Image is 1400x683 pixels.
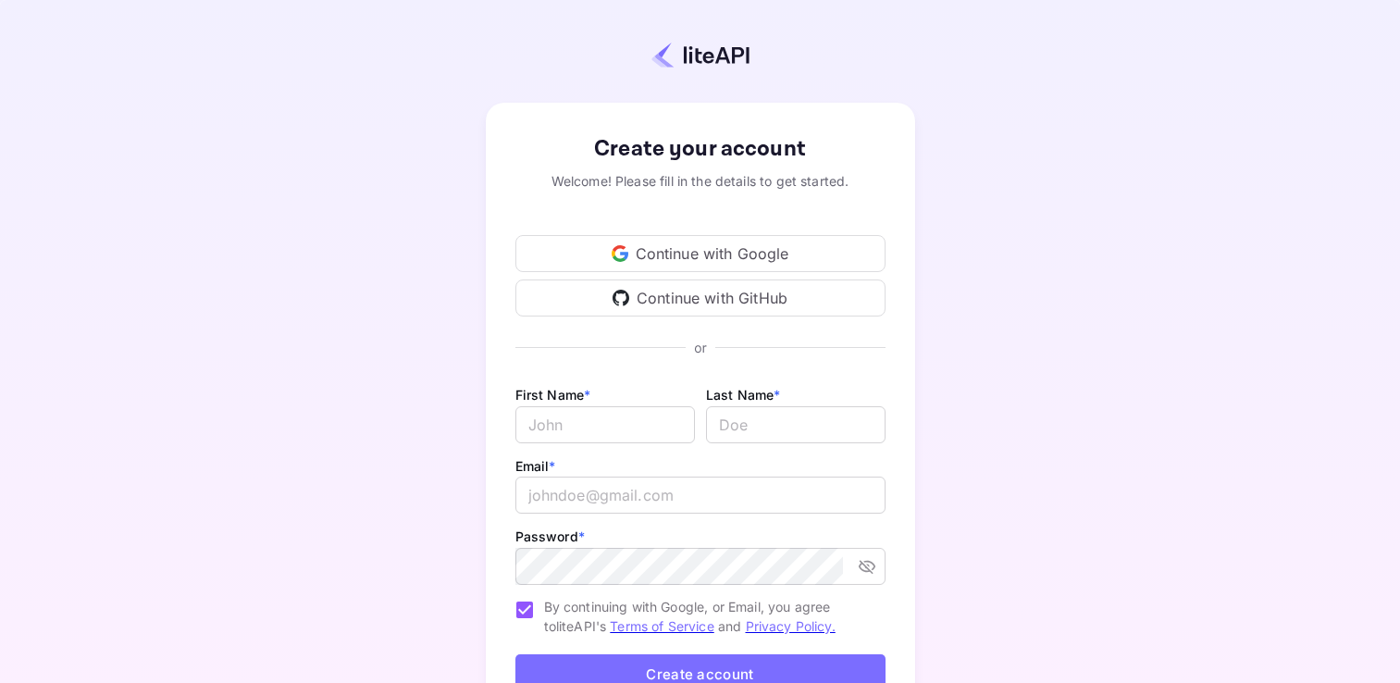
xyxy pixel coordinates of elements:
[610,618,713,634] a: Terms of Service
[706,406,886,443] input: Doe
[515,406,695,443] input: John
[515,458,556,474] label: Email
[515,132,886,166] div: Create your account
[515,528,585,544] label: Password
[651,42,750,68] img: liteapi
[515,477,886,514] input: johndoe@gmail.com
[544,597,871,636] span: By continuing with Google, or Email, you agree to liteAPI's and
[850,550,884,583] button: toggle password visibility
[706,387,781,403] label: Last Name
[515,387,591,403] label: First Name
[515,279,886,317] div: Continue with GitHub
[746,618,836,634] a: Privacy Policy.
[515,171,886,191] div: Welcome! Please fill in the details to get started.
[515,235,886,272] div: Continue with Google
